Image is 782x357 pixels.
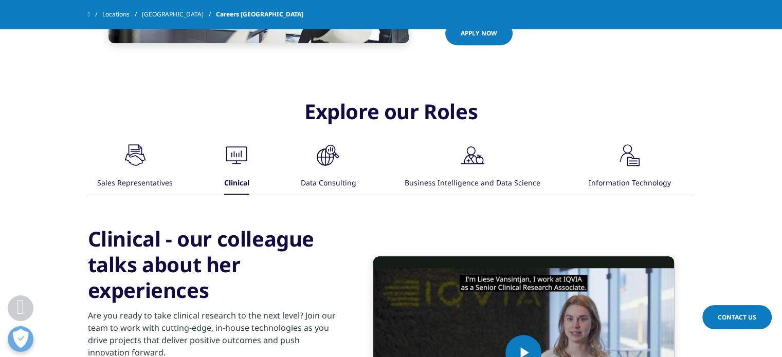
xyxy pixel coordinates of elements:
[300,173,356,195] div: Data Consulting
[142,5,216,24] a: [GEOGRAPHIC_DATA]
[102,5,142,24] a: Locations
[587,140,671,195] button: Information Technology
[405,173,540,195] div: Business Intelligence and Data Science
[403,140,540,195] button: Business Intelligence and Data Science
[702,305,772,329] a: Contact Us
[224,173,249,195] div: Clinical
[718,313,756,322] span: Contact Us
[220,140,252,195] button: Clinical
[445,21,513,45] a: Apply Now
[461,29,497,37] span: Apply Now
[8,326,33,352] button: Voorkeuren openen
[88,99,695,140] h3: Explore our Roles
[88,226,337,303] h3: Clinical - our colleague talks about her experiences
[96,140,173,195] button: Sales Representatives
[97,173,173,195] div: Sales Representatives
[589,173,671,195] div: Information Technology
[299,140,356,195] button: Data Consulting
[216,5,303,24] span: Careers [GEOGRAPHIC_DATA]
